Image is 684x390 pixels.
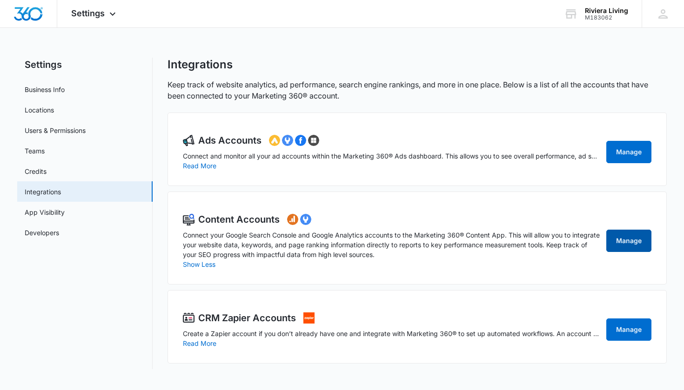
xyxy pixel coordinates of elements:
[183,151,601,161] p: Connect and monitor all your ad accounts within the Marketing 360® Ads dashboard. This allows you...
[303,312,315,324] img: settings.integrations.zapier.alt
[183,261,215,268] button: Show Less
[25,85,65,94] a: Business Info
[295,135,306,146] img: facebookads
[25,105,54,115] a: Locations
[25,166,47,176] a: Credits
[25,187,61,197] a: Integrations
[287,214,298,225] img: googleanalytics
[585,7,628,14] div: account name
[183,340,216,347] button: Read More
[25,207,65,217] a: App Visibility
[168,79,667,101] p: Keep track of website analytics, ad performance, search engine rankings, and more in one place. B...
[198,311,296,325] h2: CRM Zapier Accounts
[606,141,651,163] a: Manage
[269,135,280,146] img: googleads
[606,318,651,341] a: Manage
[198,133,262,147] h2: Ads Accounts
[25,146,45,156] a: Teams
[183,329,601,338] p: Create a Zapier account if you don’t already have one and integrate with Marketing 360® to set up...
[282,135,293,146] img: googlemerchantcenter
[25,228,59,238] a: Developers
[585,14,628,21] div: account id
[17,58,153,72] h2: Settings
[25,126,86,135] a: Users & Permissions
[308,135,319,146] img: bingads
[198,212,280,226] h2: Content Accounts
[606,230,651,252] a: Manage
[168,58,233,72] h1: Integrations
[183,163,216,169] button: Read More
[300,214,311,225] img: googlesearchconsole
[183,230,601,259] p: Connect your Google Search Console and Google Analytics accounts to the Marketing 360® Content Ap...
[71,8,105,18] span: Settings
